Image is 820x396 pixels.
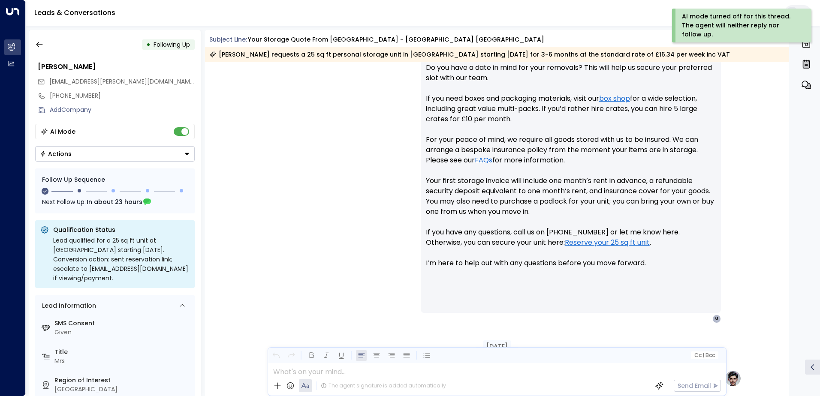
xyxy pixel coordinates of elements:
[42,197,188,207] div: Next Follow Up:
[35,146,195,162] div: Button group with a nested menu
[565,237,650,248] a: Reserve your 25 sq ft unit
[690,351,718,360] button: Cc|Bcc
[154,40,190,49] span: Following Up
[682,12,800,39] div: AI mode turned off for this thread. The agent will neither reply nor follow up.
[286,350,296,361] button: Redo
[712,315,721,323] div: M
[35,146,195,162] button: Actions
[724,370,742,387] img: profile-logo.png
[50,91,195,100] div: [PHONE_NUMBER]
[42,175,188,184] div: Follow Up Sequence
[53,225,190,234] p: Qualification Status
[209,35,247,44] span: Subject Line:
[39,301,96,310] div: Lead Information
[49,77,195,86] span: madiha.samsuddin@gmail.com
[54,376,191,385] label: Region of Interest
[248,35,544,44] div: Your storage quote from [GEOGRAPHIC_DATA] - [GEOGRAPHIC_DATA] [GEOGRAPHIC_DATA]
[599,93,630,104] a: box shop
[54,385,191,394] div: [GEOGRAPHIC_DATA]
[50,105,195,114] div: AddCompany
[321,382,446,390] div: The agent signature is added automatically
[40,150,72,158] div: Actions
[34,8,115,18] a: Leads & Conversations
[475,155,492,165] a: FAQs
[483,340,511,353] div: [DATE]
[87,197,142,207] span: In about 23 hours
[702,352,704,358] span: |
[54,319,191,328] label: SMS Consent
[50,127,75,136] div: AI Mode
[49,77,196,86] span: [EMAIL_ADDRESS][PERSON_NAME][DOMAIN_NAME]
[146,37,151,52] div: •
[694,352,714,358] span: Cc Bcc
[54,357,191,366] div: Mrs
[54,348,191,357] label: Title
[271,350,281,361] button: Undo
[54,328,191,337] div: Given
[209,50,730,59] div: [PERSON_NAME] requests a 25 sq ft personal storage unit in [GEOGRAPHIC_DATA] starting [DATE] for ...
[53,236,190,283] div: Lead qualified for a 25 sq ft unit at [GEOGRAPHIC_DATA] starting [DATE]. Conversion action: sent ...
[38,62,195,72] div: [PERSON_NAME]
